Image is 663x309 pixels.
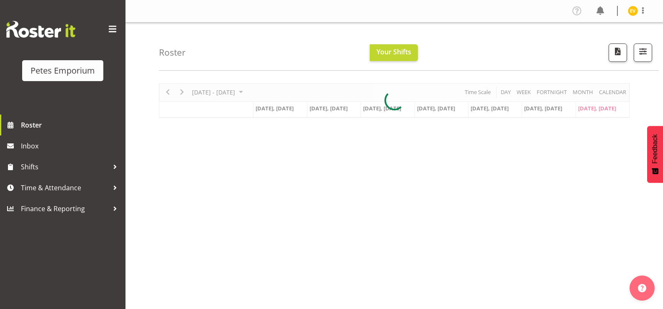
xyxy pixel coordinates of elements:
img: eva-vailini10223.jpg [628,6,638,16]
h4: Roster [159,48,186,57]
img: help-xxl-2.png [638,284,646,292]
div: Petes Emporium [31,64,95,77]
span: Inbox [21,140,121,152]
span: Finance & Reporting [21,202,109,215]
span: Feedback [651,134,659,163]
button: Your Shifts [370,44,418,61]
span: Your Shifts [376,47,411,56]
img: Rosterit website logo [6,21,75,38]
span: Shifts [21,161,109,173]
button: Feedback - Show survey [647,126,663,183]
span: Time & Attendance [21,181,109,194]
span: Roster [21,119,121,131]
button: Filter Shifts [634,43,652,62]
button: Download a PDF of the roster according to the set date range. [609,43,627,62]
